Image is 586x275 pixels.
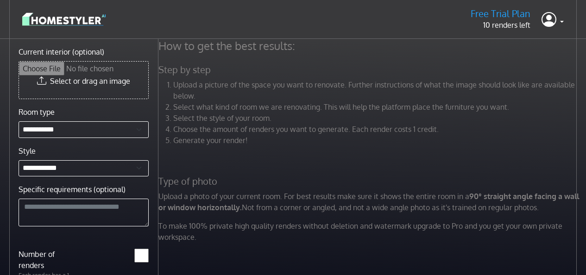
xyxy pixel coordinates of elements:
h5: Free Trial Plan [471,8,530,19]
li: Generate your render! [173,135,579,146]
li: Select what kind of room we are renovating. This will help the platform place the furniture you w... [173,101,579,112]
h5: Step by step [153,64,585,75]
li: Upload a picture of the space you want to renovate. Further instructions of what the image should... [173,79,579,101]
li: Select the style of your room. [173,112,579,124]
h4: How to get the best results: [153,39,585,53]
label: Room type [19,106,55,118]
label: Number of renders [13,249,83,271]
p: 10 renders left [471,19,530,31]
label: Current interior (optional) [19,46,104,57]
li: Choose the amount of renders you want to generate. Each render costs 1 credit. [173,124,579,135]
label: Style [19,145,36,156]
p: Upload a photo of your current room. For best results make sure it shows the entire room in a Not... [153,191,585,213]
p: To make 100% private high quality renders without deletion and watermark upgrade to Pro and you g... [153,220,585,243]
label: Specific requirements (optional) [19,184,126,195]
strong: 90° straight angle facing a wall or window horizontally. [158,192,579,212]
h5: Type of photo [153,175,585,187]
img: logo-3de290ba35641baa71223ecac5eacb59cb85b4c7fdf211dc9aaecaaee71ea2f8.svg [22,11,106,27]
